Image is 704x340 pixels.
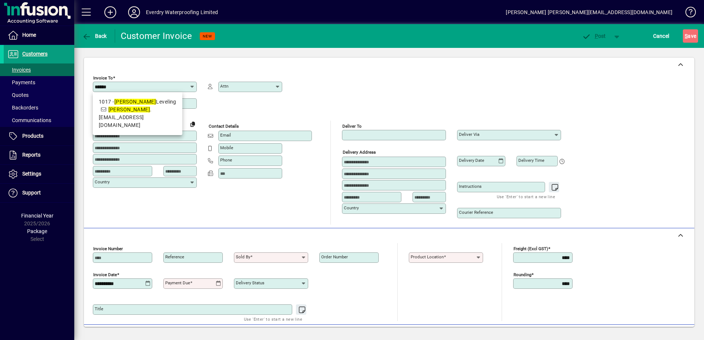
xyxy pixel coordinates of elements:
span: Customers [22,51,48,57]
mat-label: Payment due [165,280,190,285]
mat-label: Delivery time [518,158,544,163]
a: Payments [4,76,74,89]
mat-option: 1017 - Morgan Leveling [93,95,182,132]
span: Reports [22,152,40,158]
mat-label: Order number [321,254,348,259]
span: Financial Year [21,213,53,219]
span: P [595,33,598,39]
mat-label: Phone [220,157,232,163]
div: [PERSON_NAME] [PERSON_NAME][EMAIL_ADDRESS][DOMAIN_NAME] [506,6,672,18]
mat-label: Freight (excl GST) [514,246,548,251]
mat-label: Email [220,133,231,138]
button: Profile [122,6,146,19]
a: Support [4,184,74,202]
button: Copy to Delivery address [187,118,199,130]
mat-hint: Use 'Enter' to start a new line [244,315,302,323]
mat-label: Country [95,179,110,184]
a: Products [4,127,74,146]
mat-label: Rounding [514,272,531,277]
app-page-header-button: Back [74,29,115,43]
mat-label: Product location [411,254,444,259]
em: [PERSON_NAME] [114,99,156,105]
span: Cancel [653,30,669,42]
a: Settings [4,165,74,183]
mat-label: Invoice date [93,272,117,277]
span: Payments [7,79,35,85]
span: Package [27,228,47,234]
a: Home [4,26,74,45]
div: 1017 - Leveling [99,98,176,106]
span: S [685,33,688,39]
span: Settings [22,171,41,177]
mat-label: Deliver via [459,132,479,137]
button: Add [98,6,122,19]
mat-label: Invoice number [93,246,123,251]
mat-label: Deliver To [342,124,362,129]
mat-label: Courier Reference [459,210,493,215]
mat-label: Invoice To [93,75,113,81]
span: ost [582,33,606,39]
button: Post [578,29,610,43]
a: Communications [4,114,74,127]
mat-label: Country [344,205,359,210]
a: Knowledge Base [680,1,695,26]
a: Backorders [4,101,74,114]
span: .[EMAIL_ADDRESS][DOMAIN_NAME] [99,107,152,128]
mat-label: Title [95,306,103,311]
mat-label: Delivery status [236,280,264,285]
mat-label: Delivery date [459,158,484,163]
span: Backorders [7,105,38,111]
span: Products [22,133,43,139]
a: Quotes [4,89,74,101]
mat-label: Sold by [236,254,250,259]
button: Cancel [651,29,671,43]
span: NEW [203,34,212,39]
button: Save [683,29,698,43]
em: [PERSON_NAME] [108,107,150,112]
mat-label: Mobile [220,145,233,150]
a: Invoices [4,63,74,76]
span: Support [22,190,41,196]
span: Invoices [7,67,31,73]
span: Communications [7,117,51,123]
mat-label: Attn [220,84,228,89]
div: Customer Invoice [121,30,192,42]
mat-hint: Use 'Enter' to start a new line [497,192,555,201]
span: Home [22,32,36,38]
mat-label: Instructions [459,184,482,189]
button: Back [80,29,109,43]
span: ave [685,30,696,42]
span: Quotes [7,92,29,98]
span: Back [82,33,107,39]
div: Everdry Waterproofing Limited [146,6,218,18]
mat-label: Reference [165,254,184,259]
a: Reports [4,146,74,164]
